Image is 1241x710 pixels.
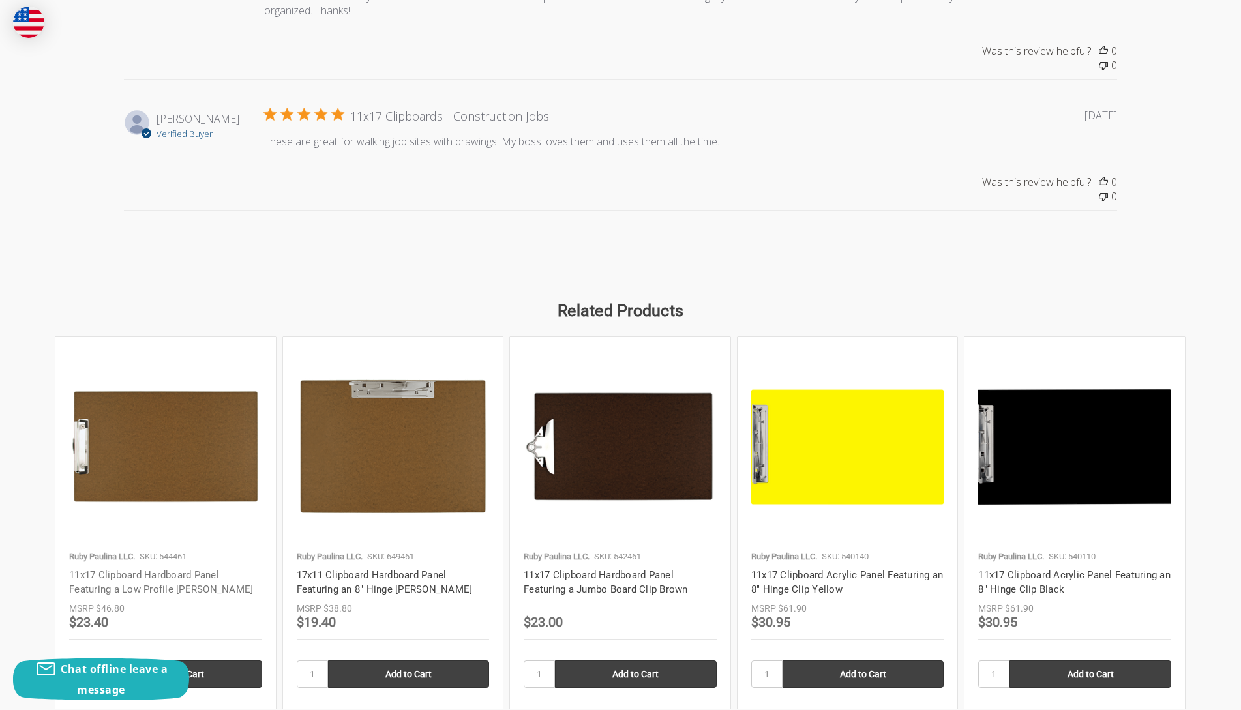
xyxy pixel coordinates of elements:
input: Add to Cart [555,660,717,688]
div: 0 [1111,44,1117,58]
div: 0 [1111,189,1117,203]
a: 11x17 Clipboard Hardboard Panel Featuring a Low Profile [PERSON_NAME] [69,569,253,596]
button: This review was helpful [1099,44,1108,58]
img: 11x17 Clipboard Hardboard Panel Featuring a Low Profile Clip Brown [69,351,262,544]
p: Ruby Paulina LLC. [524,550,590,563]
span: $23.00 [524,614,563,630]
span: $61.90 [778,603,807,614]
p: SKU: 544461 [140,550,187,563]
input: Add to Cart [1009,660,1171,688]
button: This review was not helpful [1099,58,1108,72]
p: SKU: 649461 [367,550,414,563]
input: Add to Cart [328,660,490,688]
div: 0 [1111,58,1117,72]
div: MSRP [297,602,321,615]
div: 5 out of 5 stars [264,108,344,120]
span: $38.80 [323,603,352,614]
img: 11x17 Clipboard Hardboard Panel Featuring a Jumbo Board Clip Brown [524,351,717,544]
button: This review was not helpful [1099,189,1108,203]
input: Add to Cart [783,660,944,688]
img: 11x17 Clipboard Acrylic Panel Featuring an 8" Hinge Clip Black [978,351,1171,544]
p: Ruby Paulina LLC. [69,550,135,563]
button: This review was helpful [1099,175,1108,189]
iframe: Google Customer Reviews [1133,675,1241,710]
span: Verified Buyer [157,128,213,140]
span: Victoria P. [157,111,239,126]
span: $30.95 [751,614,790,630]
h2: Related Products [55,299,1186,323]
img: duty and tax information for United States [13,7,44,38]
p: Ruby Paulina LLC. [978,550,1044,563]
span: $46.80 [96,603,125,614]
span: $19.40 [297,614,336,630]
span: $30.95 [978,614,1017,630]
a: 11x17 Clipboard Hardboard Panel Featuring a Jumbo Board Clip Brown [524,569,688,596]
p: Ruby Paulina LLC. [297,550,363,563]
span: $23.40 [69,614,108,630]
div: [DATE] [1084,108,1117,123]
p: SKU: 542461 [594,550,641,563]
div: Was this review helpful? [982,175,1091,203]
span: Chat offline leave a message [61,662,168,697]
button: Chat offline leave a message [13,658,189,700]
a: 17x11 Clipboard Hardboard Panel Featuring an 8" Hinge [PERSON_NAME] [297,569,473,596]
div: Was this review helpful? [982,44,1091,72]
div: 11x17 Clipboards - Construction Jobs [350,108,549,124]
p: SKU: 540110 [1049,550,1096,563]
div: 0 [1111,175,1117,189]
div: MSRP [751,602,776,615]
p: Ruby Paulina LLC. [751,550,817,563]
div: MSRP [69,602,94,615]
div: MSRP [978,602,1003,615]
span: $61.90 [1005,603,1034,614]
img: 17x11 Clipboard Hardboard Panel Featuring an 8" Hinge Clip Brown [297,351,490,544]
p: SKU: 540140 [822,550,869,563]
a: 11x17 Clipboard Acrylic Panel Featuring an 8" Hinge Clip Black [978,569,1171,596]
a: 11x17 Clipboard Acrylic Panel Featuring an 8" Hinge Clip Yellow [751,569,944,596]
img: 11x17 Clipboard Acrylic Panel Featuring an 8" Hinge Clip Yellow [751,351,944,544]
